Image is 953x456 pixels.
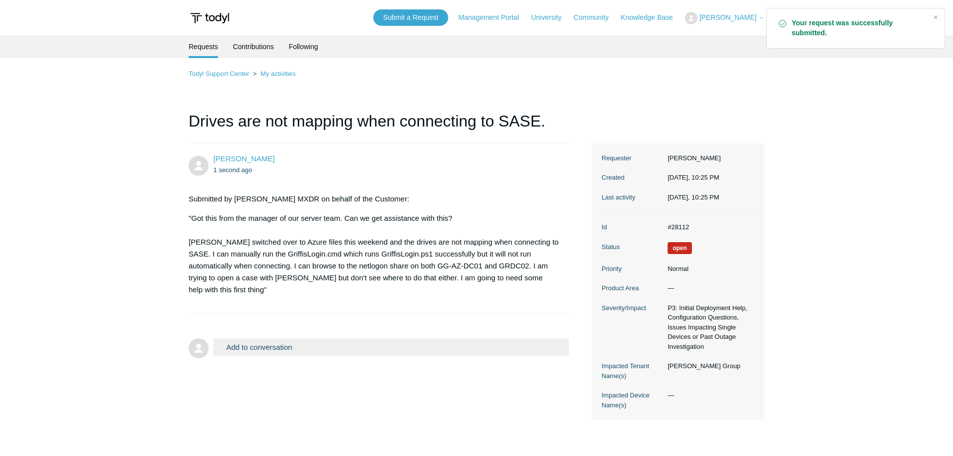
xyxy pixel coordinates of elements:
span: We are working on a response for you [668,242,692,254]
a: Community [574,12,619,23]
time: 09/14/2025, 22:25 [213,166,252,174]
a: Contributions [233,35,274,58]
dt: Created [602,173,663,183]
dt: Last activity [602,193,663,202]
a: University [531,12,571,23]
li: Todyl Support Center [189,70,251,77]
button: [PERSON_NAME] [685,12,764,24]
img: Todyl Support Center Help Center home page [189,9,231,27]
a: Following [289,35,318,58]
a: Management Portal [459,12,529,23]
dt: Severity/Impact [602,303,663,313]
dd: P3: Initial Deployment Help, Configuration Questions, Issues Impacting Single Devices or Past Out... [663,303,754,352]
dd: [PERSON_NAME] Group [663,361,754,371]
a: My activities [261,70,296,77]
button: Add to conversation [213,338,569,356]
dd: #28112 [663,222,754,232]
dd: — [663,283,754,293]
dt: Product Area [602,283,663,293]
time: 09/14/2025, 22:25 [668,194,719,201]
a: Submit a Request [373,9,448,26]
dt: Id [602,222,663,232]
li: Requests [189,35,218,58]
dt: Impacted Tenant Name(s) [602,361,663,381]
h1: Drives are not mapping when connecting to SASE. [189,109,569,143]
p: "Got this from the manager of our server team. Can we get assistance with this? [PERSON_NAME] swi... [189,212,559,296]
dt: Impacted Device Name(s) [602,391,663,410]
a: Todyl Support Center [189,70,249,77]
p: Submitted by [PERSON_NAME] MXDR on behalf of the Customer: [189,193,559,205]
a: [PERSON_NAME] [213,154,274,163]
dt: Requester [602,153,663,163]
dd: [PERSON_NAME] [663,153,754,163]
li: My activities [251,70,296,77]
dd: — [663,391,754,400]
div: Close [929,10,943,24]
time: 09/14/2025, 22:25 [668,174,719,181]
dt: Priority [602,264,663,274]
a: Knowledge Base [621,12,683,23]
strong: Your request was successfully submitted. [792,18,925,38]
span: Kyle Patton [213,154,274,163]
dt: Status [602,242,663,252]
span: [PERSON_NAME] [699,13,756,21]
dd: Normal [663,264,754,274]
